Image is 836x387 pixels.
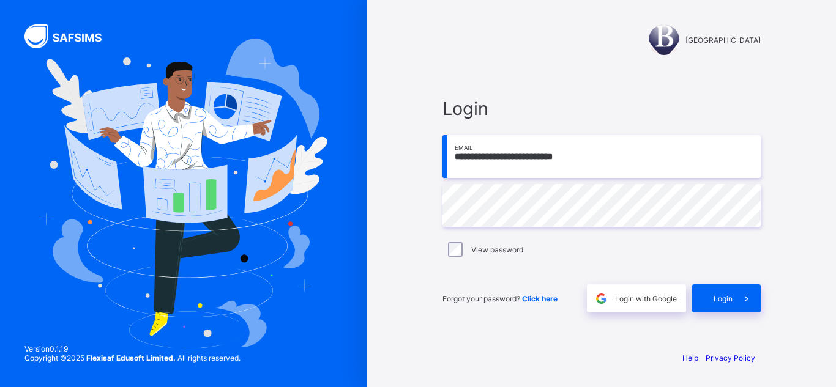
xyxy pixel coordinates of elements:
span: Forgot your password? [442,294,558,303]
span: Login [442,98,761,119]
img: Hero Image [40,39,328,348]
strong: Flexisaf Edusoft Limited. [86,353,176,363]
a: Help [682,353,698,363]
img: google.396cfc9801f0270233282035f929180a.svg [594,292,608,306]
img: SAFSIMS Logo [24,24,116,48]
a: Privacy Policy [706,353,755,363]
span: Copyright © 2025 All rights reserved. [24,353,241,363]
a: Click here [522,294,558,303]
label: View password [471,245,523,254]
span: Login [714,294,733,303]
span: [GEOGRAPHIC_DATA] [685,35,761,45]
span: Version 0.1.19 [24,344,241,353]
span: Login with Google [615,294,677,303]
